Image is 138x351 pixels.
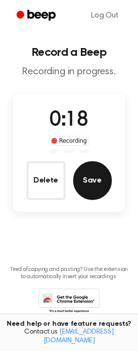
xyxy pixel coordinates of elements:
[44,329,114,344] a: [EMAIL_ADDRESS][DOMAIN_NAME]
[8,266,130,281] p: Tired of copying and pasting? Use the extension to automatically insert your recordings.
[81,4,128,27] a: Log Out
[6,328,132,345] span: Contact us
[73,161,112,200] button: Save Audio Record
[8,47,130,58] h1: Record a Beep
[49,110,88,131] span: 0:18
[10,6,64,25] a: Beep
[8,66,130,78] p: Recording in progress.
[27,161,65,200] button: Delete Audio Record
[49,136,89,146] div: Recording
